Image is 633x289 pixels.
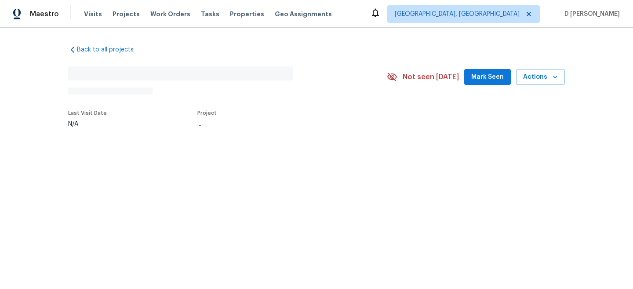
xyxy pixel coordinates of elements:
button: Mark Seen [464,69,511,85]
span: Tasks [201,11,219,17]
a: Back to all projects [68,45,153,54]
span: D [PERSON_NAME] [561,10,620,18]
div: ... [197,121,366,127]
span: Projects [113,10,140,18]
span: Actions [523,72,558,83]
span: Geo Assignments [275,10,332,18]
span: Mark Seen [471,72,504,83]
span: [GEOGRAPHIC_DATA], [GEOGRAPHIC_DATA] [395,10,520,18]
span: Work Orders [150,10,190,18]
button: Actions [516,69,565,85]
span: Project [197,110,217,116]
span: Not seen [DATE] [403,73,459,81]
div: N/A [68,121,107,127]
span: Properties [230,10,264,18]
span: Visits [84,10,102,18]
span: Last Visit Date [68,110,107,116]
span: Maestro [30,10,59,18]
